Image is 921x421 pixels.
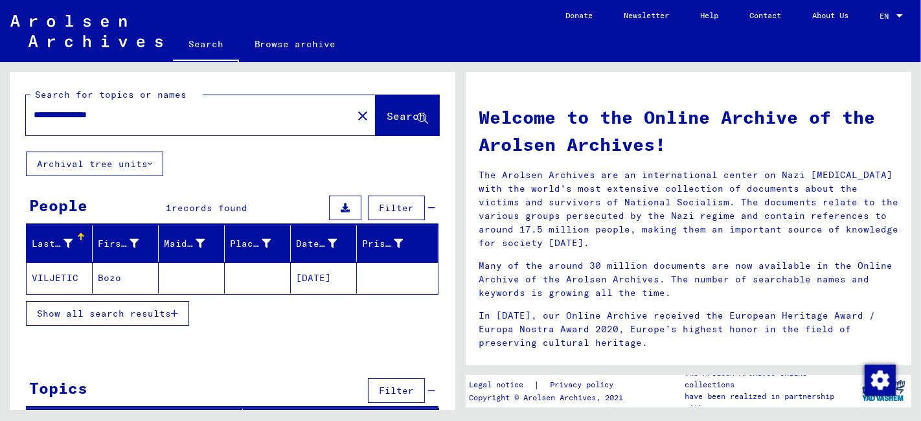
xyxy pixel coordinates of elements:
[368,378,425,403] button: Filter
[239,28,352,60] a: Browse archive
[164,237,205,251] div: Maiden Name
[93,262,159,293] mat-cell: Bozo
[859,374,908,407] img: yv_logo.png
[296,233,356,254] div: Date of Birth
[27,225,93,262] mat-header-cell: Last Name
[880,12,894,21] span: EN
[368,196,425,220] button: Filter
[350,102,376,128] button: Clear
[29,376,87,400] div: Topics
[469,378,534,392] a: Legal notice
[865,365,896,396] img: Change consent
[479,309,898,350] p: In [DATE], our Online Archive received the European Heritage Award / Europa Nostra Award 2020, Eu...
[98,237,139,251] div: First Name
[479,168,898,250] p: The Arolsen Archives are an international center on Nazi [MEDICAL_DATA] with the world’s most ext...
[479,104,898,158] h1: Welcome to the Online Archive of the Arolsen Archives!
[387,109,426,122] span: Search
[159,225,225,262] mat-header-cell: Maiden Name
[469,378,629,392] div: |
[685,391,856,414] p: have been realized in partnership with
[230,233,290,254] div: Place of Birth
[379,202,414,214] span: Filter
[685,367,856,391] p: The Arolsen Archives online collections
[32,233,92,254] div: Last Name
[469,392,629,404] p: Copyright © Arolsen Archives, 2021
[230,237,271,251] div: Place of Birth
[362,237,403,251] div: Prisoner #
[479,259,898,300] p: Many of the around 30 million documents are now available in the Online Archive of the Arolsen Ar...
[355,108,370,124] mat-icon: close
[173,28,239,62] a: Search
[29,194,87,217] div: People
[172,202,247,214] span: records found
[27,262,93,293] mat-cell: VILJETIC
[379,385,414,396] span: Filter
[98,233,158,254] div: First Name
[357,225,438,262] mat-header-cell: Prisoner #
[26,301,189,326] button: Show all search results
[291,262,357,293] mat-cell: [DATE]
[864,364,895,395] div: Change consent
[362,233,422,254] div: Prisoner #
[296,237,337,251] div: Date of Birth
[291,225,357,262] mat-header-cell: Date of Birth
[35,89,187,100] mat-label: Search for topics or names
[225,225,291,262] mat-header-cell: Place of Birth
[26,152,163,176] button: Archival tree units
[376,95,439,135] button: Search
[37,308,171,319] span: Show all search results
[166,202,172,214] span: 1
[32,237,73,251] div: Last Name
[10,15,163,47] img: Arolsen_neg.svg
[540,378,629,392] a: Privacy policy
[93,225,159,262] mat-header-cell: First Name
[164,233,224,254] div: Maiden Name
